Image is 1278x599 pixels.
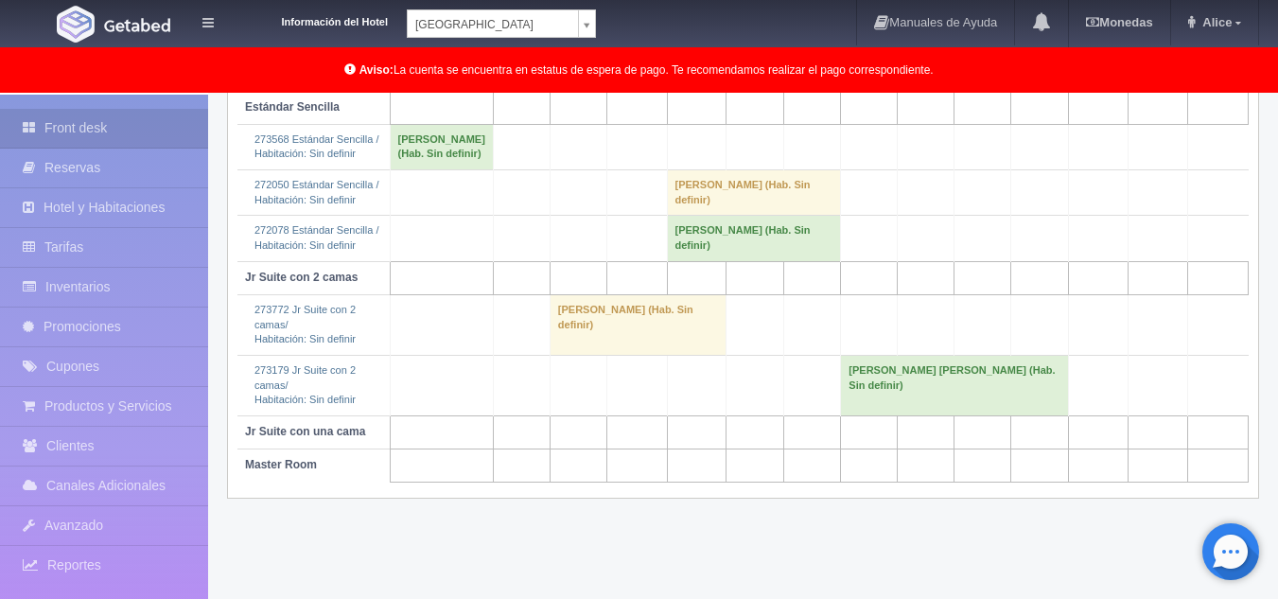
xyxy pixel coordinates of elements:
img: Getabed [57,6,95,43]
td: [PERSON_NAME] (Hab. Sin definir) [390,124,493,169]
b: Aviso: [359,63,394,77]
span: Alice [1198,15,1232,29]
a: [GEOGRAPHIC_DATA] [407,9,596,38]
a: 273179 Jr Suite con 2 camas/Habitación: Sin definir [254,364,356,405]
dt: Información del Hotel [236,9,388,30]
td: [PERSON_NAME] (Hab. Sin definir) [550,294,727,355]
span: [GEOGRAPHIC_DATA] [415,10,570,39]
td: [PERSON_NAME] (Hab. Sin definir) [667,216,841,261]
b: Master Room [245,458,317,471]
td: [PERSON_NAME] (Hab. Sin definir) [667,170,841,216]
a: 272078 Estándar Sencilla /Habitación: Sin definir [254,224,378,251]
a: 273568 Estándar Sencilla /Habitación: Sin definir [254,133,378,160]
b: Estándar Sencilla [245,100,340,114]
b: Monedas [1086,15,1152,29]
a: 273772 Jr Suite con 2 camas/Habitación: Sin definir [254,304,356,344]
img: Getabed [104,18,170,32]
b: Jr Suite con una cama [245,425,365,438]
a: 272050 Estándar Sencilla /Habitación: Sin definir [254,179,378,205]
td: [PERSON_NAME] [PERSON_NAME] (Hab. Sin definir) [841,355,1069,415]
b: Jr Suite con 2 camas [245,271,358,284]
